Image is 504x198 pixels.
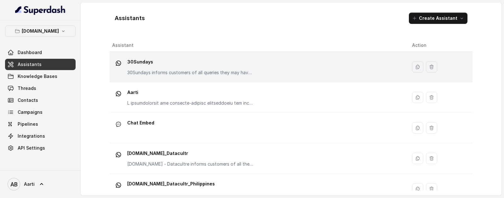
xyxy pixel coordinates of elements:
[5,142,76,154] a: API Settings
[24,181,35,187] span: Aarti
[127,100,253,106] p: L ipsumdolorsit ame consecte-adipisc elitseddoeiu tem incidi ut lab etdol magna al enimadm ven qu...
[10,181,18,188] text: AB
[110,39,407,52] th: Assistant
[5,107,76,118] a: Campaigns
[22,27,59,35] p: [DOMAIN_NAME]
[5,118,76,130] a: Pipelines
[18,85,36,91] span: Threads
[5,59,76,70] a: Assistants
[18,73,57,80] span: Knowledge Bases
[127,57,253,67] p: 30Sundays
[5,71,76,82] a: Knowledge Bases
[407,39,472,52] th: Action
[5,83,76,94] a: Threads
[5,175,76,193] a: Aarti
[18,97,38,103] span: Contacts
[127,179,253,189] p: [DOMAIN_NAME]_Datacultr_Philippines
[5,25,76,37] button: [DOMAIN_NAME]
[127,87,253,97] p: Aarti
[127,69,253,76] p: 30Sundays informs customers of all queries they may have regarding the products/ offerings
[5,95,76,106] a: Contacts
[5,130,76,142] a: Integrations
[15,5,66,15] img: light.svg
[127,148,253,158] p: [DOMAIN_NAME]_Datacultr
[127,161,253,167] p: [DOMAIN_NAME] - Datacultre informs customers of all the queries they have related to any of the p...
[18,133,45,139] span: Integrations
[18,61,42,68] span: Assistants
[18,49,42,56] span: Dashboard
[409,13,467,24] button: Create Assistant
[18,121,38,127] span: Pipelines
[115,13,145,23] h1: Assistants
[18,109,43,115] span: Campaigns
[127,118,154,128] p: Chat Embed
[5,47,76,58] a: Dashboard
[18,145,45,151] span: API Settings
